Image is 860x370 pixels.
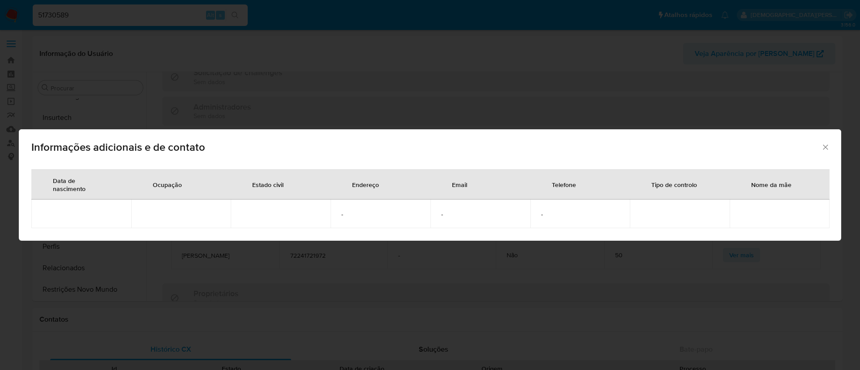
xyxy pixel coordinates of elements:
div: Estado civil [241,174,294,195]
div: Email [441,174,478,195]
span: - [441,210,520,218]
button: Fechar [821,143,829,151]
span: Informações adicionais e de contato [31,142,821,153]
span: - [341,210,420,218]
span: - [541,210,619,218]
div: Ocupação [142,174,193,195]
div: Telefone [541,174,587,195]
div: Endereço [341,174,390,195]
div: Tipo de controlo [641,174,708,195]
div: Data de nascimento [42,170,120,199]
div: Nome da mãe [740,174,802,195]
